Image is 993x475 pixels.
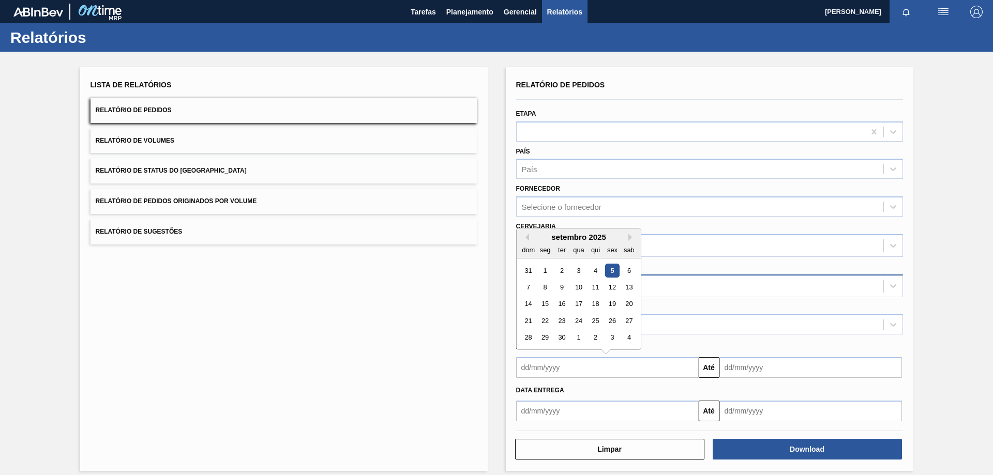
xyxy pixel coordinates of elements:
div: Choose sábado, 20 de setembro de 2025 [622,297,636,311]
span: Tarefas [411,6,436,18]
button: Previous Month [522,234,529,241]
div: Choose domingo, 28 de setembro de 2025 [521,331,535,345]
button: Limpar [515,439,704,459]
button: Até [699,401,719,421]
label: País [516,148,530,155]
input: dd/mm/yyyy [516,401,699,421]
input: dd/mm/yyyy [516,357,699,378]
div: setembro 2025 [517,233,641,241]
button: Relatório de Volumes [91,128,477,154]
button: Até [699,357,719,378]
div: Choose sábado, 27 de setembro de 2025 [622,314,636,328]
div: sab [622,243,636,257]
span: Relatórios [547,6,582,18]
span: Relatório de Pedidos [96,106,172,114]
div: Choose segunda-feira, 22 de setembro de 2025 [538,314,552,328]
div: Choose terça-feira, 2 de setembro de 2025 [554,264,568,278]
label: Cervejaria [516,223,556,230]
span: Relatório de Pedidos [516,81,605,89]
span: Relatório de Sugestões [96,228,183,235]
button: Relatório de Sugestões [91,219,477,244]
h1: Relatórios [10,32,194,43]
img: TNhmsLtSVTkK8tSr43FrP2fwEKptu5GPRR3wAAAABJRU5ErkJggg== [13,7,63,17]
div: Choose sexta-feira, 3 de outubro de 2025 [605,331,619,345]
div: Choose segunda-feira, 8 de setembro de 2025 [538,280,552,294]
div: month 2025-09 [520,262,637,346]
div: Choose terça-feira, 30 de setembro de 2025 [554,331,568,345]
span: Lista de Relatórios [91,81,172,89]
span: Relatório de Pedidos Originados por Volume [96,197,257,205]
div: Selecione o fornecedor [522,203,601,211]
input: dd/mm/yyyy [719,357,902,378]
div: Choose quinta-feira, 25 de setembro de 2025 [588,314,602,328]
div: Choose quinta-feira, 18 de setembro de 2025 [588,297,602,311]
div: qua [571,243,585,257]
span: Relatório de Status do [GEOGRAPHIC_DATA] [96,167,247,174]
div: Choose quarta-feira, 3 de setembro de 2025 [571,264,585,278]
img: userActions [937,6,950,18]
input: dd/mm/yyyy [719,401,902,421]
button: Notificações [890,5,923,19]
div: Choose domingo, 21 de setembro de 2025 [521,314,535,328]
label: Etapa [516,110,536,117]
div: dom [521,243,535,257]
div: Choose quinta-feira, 4 de setembro de 2025 [588,264,602,278]
div: Choose quarta-feira, 10 de setembro de 2025 [571,280,585,294]
div: Choose terça-feira, 23 de setembro de 2025 [554,314,568,328]
div: País [522,165,537,174]
div: qui [588,243,602,257]
div: Choose sábado, 6 de setembro de 2025 [622,264,636,278]
div: Choose sábado, 13 de setembro de 2025 [622,280,636,294]
button: Download [713,439,902,459]
div: Choose segunda-feira, 1 de setembro de 2025 [538,264,552,278]
button: Next Month [628,234,636,241]
div: Choose sexta-feira, 26 de setembro de 2025 [605,314,619,328]
div: Choose domingo, 7 de setembro de 2025 [521,280,535,294]
span: Gerencial [504,6,537,18]
div: Choose terça-feira, 9 de setembro de 2025 [554,280,568,294]
span: Data entrega [516,387,564,394]
div: Choose terça-feira, 16 de setembro de 2025 [554,297,568,311]
span: Planejamento [446,6,493,18]
label: Fornecedor [516,185,560,192]
div: Choose segunda-feira, 15 de setembro de 2025 [538,297,552,311]
div: sex [605,243,619,257]
span: Relatório de Volumes [96,137,174,144]
div: Choose sexta-feira, 5 de setembro de 2025 [605,264,619,278]
div: seg [538,243,552,257]
div: Choose sexta-feira, 19 de setembro de 2025 [605,297,619,311]
div: Choose domingo, 31 de agosto de 2025 [521,264,535,278]
div: Choose quinta-feira, 11 de setembro de 2025 [588,280,602,294]
div: Choose quarta-feira, 1 de outubro de 2025 [571,331,585,345]
button: Relatório de Status do [GEOGRAPHIC_DATA] [91,158,477,183]
div: Choose sexta-feira, 12 de setembro de 2025 [605,280,619,294]
div: Choose quarta-feira, 17 de setembro de 2025 [571,297,585,311]
div: Choose domingo, 14 de setembro de 2025 [521,297,535,311]
button: Relatório de Pedidos [91,98,477,123]
div: ter [554,243,568,257]
div: Choose quinta-feira, 2 de outubro de 2025 [588,331,602,345]
button: Relatório de Pedidos Originados por Volume [91,189,477,214]
img: Logout [970,6,983,18]
div: Choose quarta-feira, 24 de setembro de 2025 [571,314,585,328]
div: Choose sábado, 4 de outubro de 2025 [622,331,636,345]
div: Choose segunda-feira, 29 de setembro de 2025 [538,331,552,345]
